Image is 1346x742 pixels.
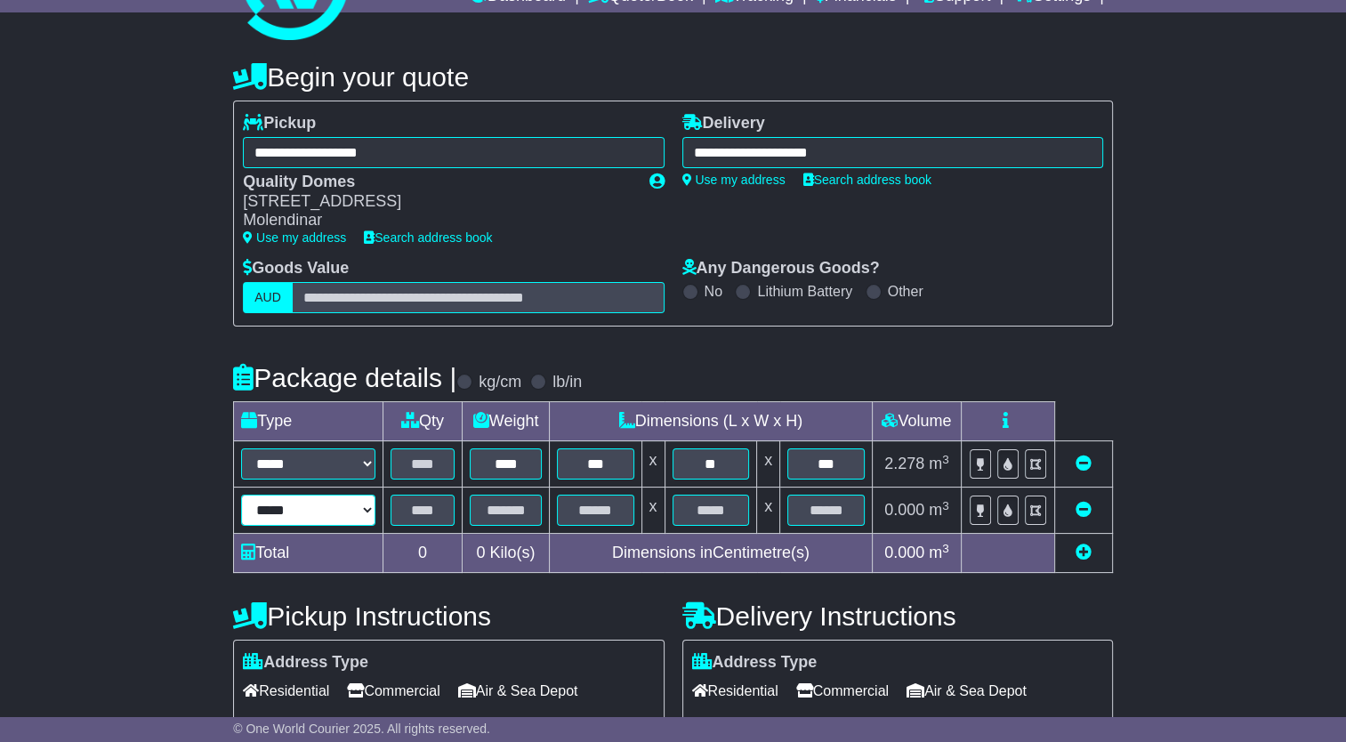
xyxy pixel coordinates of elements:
[872,402,961,441] td: Volume
[234,534,383,573] td: Total
[243,653,368,673] label: Address Type
[757,283,852,300] label: Lithium Battery
[682,114,765,133] label: Delivery
[682,173,786,187] a: Use my address
[929,501,949,519] span: m
[757,441,780,488] td: x
[243,282,293,313] label: AUD
[1076,455,1092,472] a: Remove this item
[243,173,631,192] div: Quality Domes
[757,488,780,534] td: x
[243,259,349,278] label: Goods Value
[692,653,818,673] label: Address Type
[549,534,872,573] td: Dimensions in Centimetre(s)
[929,544,949,561] span: m
[641,488,665,534] td: x
[243,114,316,133] label: Pickup
[463,402,550,441] td: Weight
[942,542,949,555] sup: 3
[233,722,490,736] span: © One World Courier 2025. All rights reserved.
[234,402,383,441] td: Type
[383,534,463,573] td: 0
[929,455,949,472] span: m
[682,259,880,278] label: Any Dangerous Goods?
[479,373,521,392] label: kg/cm
[243,192,631,212] div: [STREET_ADDRESS]
[549,402,872,441] td: Dimensions (L x W x H)
[552,373,582,392] label: lb/in
[458,677,578,705] span: Air & Sea Depot
[803,173,931,187] a: Search address book
[682,601,1113,631] h4: Delivery Instructions
[233,363,456,392] h4: Package details |
[641,441,665,488] td: x
[233,601,664,631] h4: Pickup Instructions
[1076,544,1092,561] a: Add new item
[888,283,923,300] label: Other
[907,677,1027,705] span: Air & Sea Depot
[884,501,924,519] span: 0.000
[705,283,722,300] label: No
[243,677,329,705] span: Residential
[692,677,778,705] span: Residential
[364,230,492,245] a: Search address book
[383,402,463,441] td: Qty
[233,62,1113,92] h4: Begin your quote
[243,230,346,245] a: Use my address
[942,453,949,466] sup: 3
[476,544,485,561] span: 0
[884,544,924,561] span: 0.000
[347,677,439,705] span: Commercial
[243,211,631,230] div: Molendinar
[1076,501,1092,519] a: Remove this item
[796,677,889,705] span: Commercial
[463,534,550,573] td: Kilo(s)
[942,499,949,512] sup: 3
[884,455,924,472] span: 2.278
